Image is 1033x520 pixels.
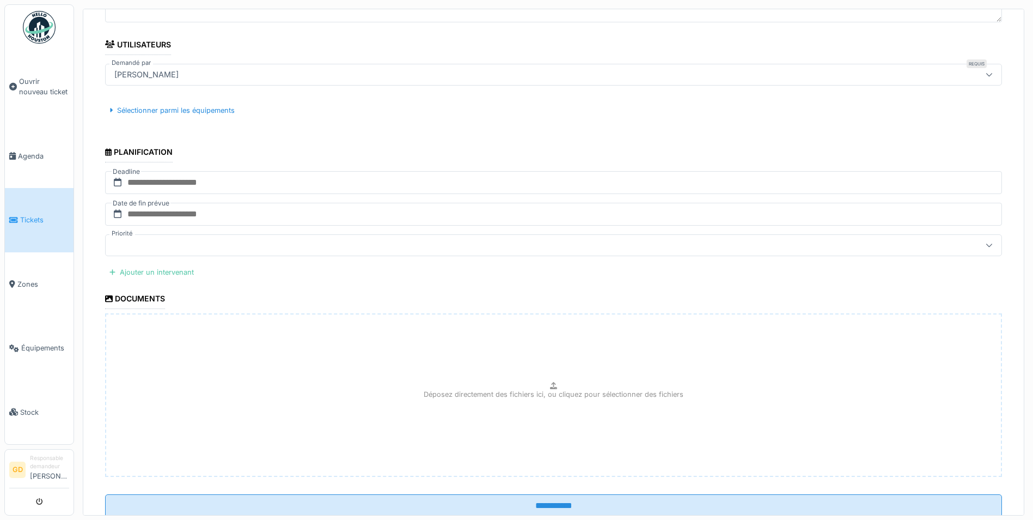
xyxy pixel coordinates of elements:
[105,291,165,309] div: Documents
[17,279,69,289] span: Zones
[20,215,69,225] span: Tickets
[30,454,69,471] div: Responsable demandeur
[5,380,74,444] a: Stock
[424,389,683,400] p: Déposez directement des fichiers ici, ou cliquez pour sélectionner des fichiers
[5,124,74,188] a: Agenda
[30,454,69,486] li: [PERSON_NAME]
[967,59,987,68] div: Requis
[20,407,69,418] span: Stock
[9,462,26,478] li: GD
[5,188,74,252] a: Tickets
[112,166,141,178] label: Deadline
[5,50,74,124] a: Ouvrir nouveau ticket
[21,343,69,353] span: Équipements
[19,76,69,97] span: Ouvrir nouveau ticket
[109,229,135,238] label: Priorité
[9,454,69,488] a: GD Responsable demandeur[PERSON_NAME]
[109,58,153,68] label: Demandé par
[105,144,173,162] div: Planification
[105,37,171,55] div: Utilisateurs
[105,103,239,118] div: Sélectionner parmi les équipements
[23,11,56,44] img: Badge_color-CXgf-gQk.svg
[110,69,183,81] div: [PERSON_NAME]
[5,316,74,380] a: Équipements
[112,197,170,209] label: Date de fin prévue
[5,252,74,316] a: Zones
[18,151,69,161] span: Agenda
[105,265,198,280] div: Ajouter un intervenant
